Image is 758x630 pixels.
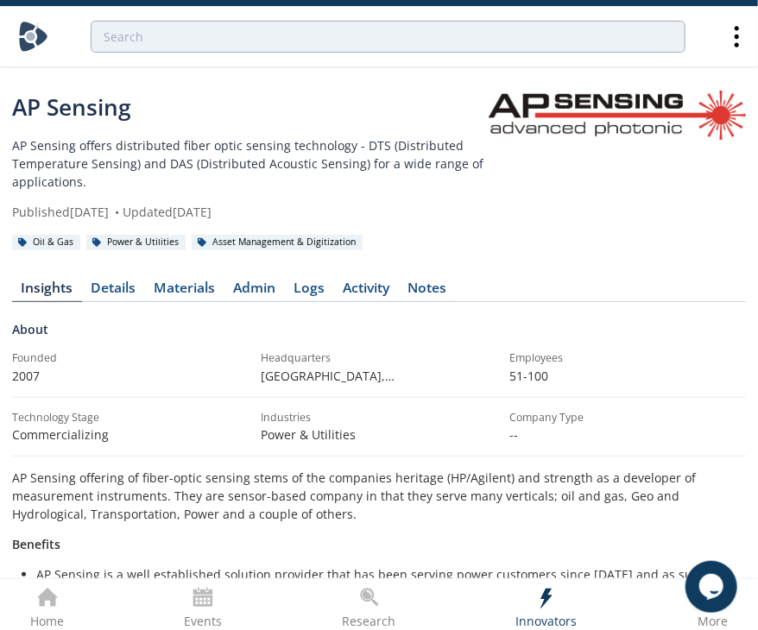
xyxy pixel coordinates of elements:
[399,281,456,302] a: Notes
[82,281,145,302] a: Details
[12,410,99,425] div: Technology Stage
[36,565,734,602] li: AP Sensing is a well established solution provider that has been serving power customers since [D...
[12,320,746,350] div: About
[86,235,186,250] div: Power & Utilities
[509,350,746,366] div: Employees
[285,281,334,302] a: Logs
[12,367,249,385] p: 2007
[12,235,80,250] div: Oil & Gas
[261,410,497,425] div: Industries
[685,561,741,613] iframe: chat widget
[509,425,746,444] p: --
[261,350,497,366] div: Headquarters
[91,21,685,53] input: Advanced Search
[192,235,363,250] div: Asset Management & Digitization
[12,91,487,124] div: AP Sensing
[12,281,82,302] a: Insights
[261,367,497,385] p: [GEOGRAPHIC_DATA] , [GEOGRAPHIC_DATA]
[509,367,746,385] p: 51-100
[12,203,487,221] div: Published [DATE] Updated [DATE]
[261,426,356,443] span: Power & Utilities
[12,136,487,191] p: AP Sensing offers distributed fiber optic sensing technology - DTS (Distributed Temperature Sensi...
[22,281,73,295] div: Insights
[509,410,746,425] div: Company Type
[224,281,285,302] a: Admin
[18,22,48,52] img: Home
[12,425,249,444] div: Commercializing
[334,281,399,302] a: Activity
[92,281,136,295] div: Details
[145,281,224,302] a: Materials
[112,204,123,220] span: •
[12,536,60,552] strong: Benefits
[12,350,249,366] div: Founded
[12,469,746,523] p: AP Sensing offering of fiber-optic sensing stems of the companies heritage (HP/Agilent) and stren...
[408,281,447,295] div: Notes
